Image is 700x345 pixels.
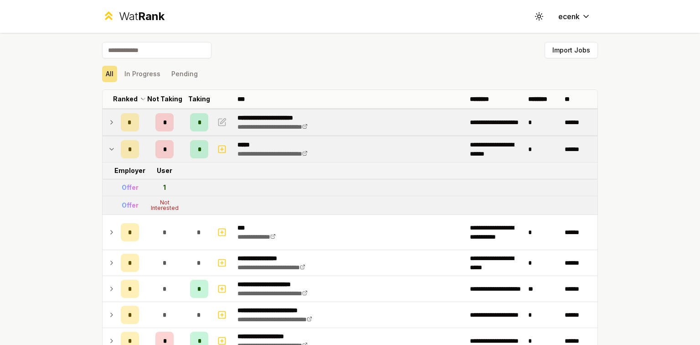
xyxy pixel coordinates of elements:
[143,162,186,179] td: User
[121,66,164,82] button: In Progress
[551,8,598,25] button: ecenk
[545,42,598,58] button: Import Jobs
[119,9,165,24] div: Wat
[138,10,165,23] span: Rank
[188,94,210,104] p: Taking
[147,94,182,104] p: Not Taking
[102,9,165,24] a: WatRank
[117,162,143,179] td: Employer
[122,201,139,210] div: Offer
[113,94,138,104] p: Ranked
[163,183,166,192] div: 1
[168,66,201,82] button: Pending
[558,11,580,22] span: ecenk
[102,66,117,82] button: All
[146,200,183,211] div: Not Interested
[122,183,139,192] div: Offer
